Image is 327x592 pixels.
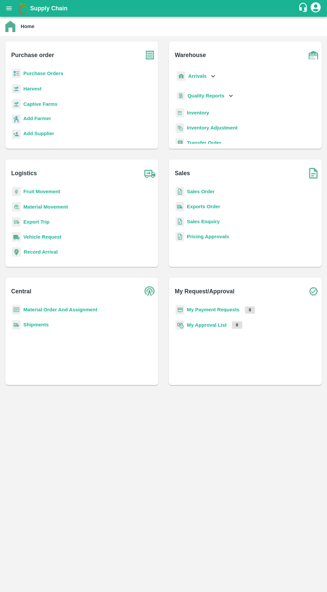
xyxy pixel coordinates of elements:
div: customer-support [298,2,310,14]
b: My Request/Approval [175,287,235,296]
img: central [141,283,158,300]
img: approval [176,320,184,330]
div: Quality Reports [176,89,235,103]
img: supplier [12,129,21,139]
img: sales [176,217,184,227]
img: payment [176,305,184,315]
img: whTransfer [176,138,184,148]
img: recordArrival [12,247,21,257]
img: sales [176,187,184,197]
b: Arrivals [188,73,207,79]
img: harvest [12,99,21,109]
div: account of current user [310,1,322,15]
img: warehouse [305,47,322,63]
img: logo [17,2,30,15]
b: Add Supplier [23,131,54,136]
b: Purchase order [11,50,54,60]
a: Fruit Movement [23,189,60,194]
p: 0 [232,321,242,329]
b: Home [21,24,34,29]
a: Inventory Adjustment [187,125,238,130]
a: Record Arrival [24,249,58,255]
img: truck [141,165,158,182]
b: Logistics [11,169,37,178]
b: Quality Reports [188,93,225,98]
img: check [305,283,322,300]
img: delivery [12,217,21,227]
img: whInventory [176,108,184,118]
a: Exports Order [187,204,220,209]
img: shipments [12,320,21,330]
a: Export Trip [23,219,49,225]
b: Warehouse [175,50,206,60]
img: sales [176,232,184,242]
b: Sales [175,169,190,178]
a: Vehicle Request [23,234,61,240]
img: reciept [12,69,21,78]
b: Central [11,287,31,296]
a: Material Order And Assignment [23,307,97,312]
button: open drawer [1,1,17,16]
a: Add Supplier [23,130,54,139]
img: purchase [141,47,158,63]
img: inventory [176,123,184,133]
img: centralMaterial [12,305,21,315]
img: fruit [12,187,21,197]
img: harvest [12,84,21,94]
img: soSales [305,165,322,182]
a: Inventory [187,110,209,115]
a: My Approval List [187,322,227,328]
img: vehicle [12,232,21,242]
a: Material Movement [23,204,68,210]
b: Supply Chain [30,5,67,12]
p: 0 [245,306,255,314]
div: Arrivals [176,69,217,84]
a: Sales Enquiry [187,219,220,224]
img: qualityReport [177,92,185,100]
img: farmer [12,114,21,124]
a: Pricing Approvals [187,234,229,239]
a: Shipments [23,322,49,327]
a: Harvest [23,86,41,91]
a: Transfer Order [187,140,221,145]
img: material [12,202,21,212]
a: Supply Chain [30,4,298,13]
a: Purchase Orders [23,71,63,76]
img: whArrival [177,71,186,81]
img: shipments [176,202,184,212]
a: Sales Order [187,189,215,194]
a: Add Farmer [23,115,51,124]
img: home [5,21,15,32]
b: Add Farmer [23,116,51,121]
a: My Payment Requests [187,307,240,312]
a: Captive Farms [23,101,57,107]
